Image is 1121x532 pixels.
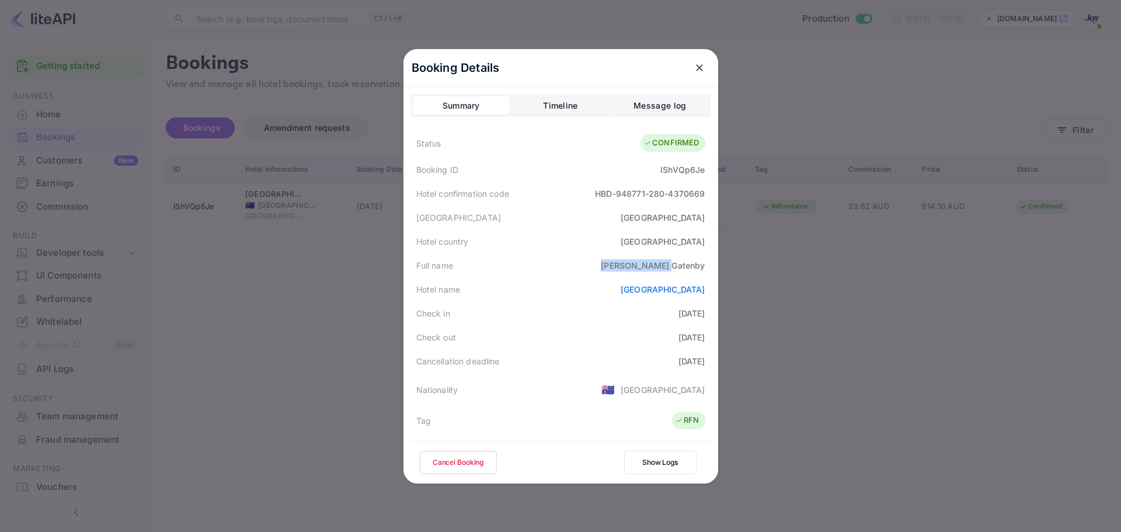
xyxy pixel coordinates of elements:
div: Booking ID [416,164,459,176]
div: [DATE] [678,307,705,319]
div: Nationality [416,384,458,396]
div: [DATE] [678,355,705,367]
div: lShVQp6Je [660,164,705,176]
div: Timeline [543,99,577,113]
div: Status [416,137,441,149]
div: [GEOGRAPHIC_DATA] [621,384,705,396]
div: Summary [443,99,480,113]
div: [PERSON_NAME] Gatenby [601,259,705,272]
div: [GEOGRAPHIC_DATA] [416,211,502,224]
div: CONFIRMED [643,137,699,149]
div: Cancellation deadline [416,355,500,367]
div: Check in [416,307,450,319]
div: Tag [416,415,431,427]
div: Full name [416,259,453,272]
div: RFN [675,415,699,426]
div: Hotel name [416,283,461,295]
button: close [689,57,710,78]
div: [GEOGRAPHIC_DATA] [621,211,705,224]
span: United States [601,379,615,400]
div: [GEOGRAPHIC_DATA] [621,235,705,248]
div: Check out [416,331,456,343]
button: Cancel Booking [420,451,497,474]
div: HBD-948771-280-4370669 [595,187,705,200]
a: [GEOGRAPHIC_DATA] [621,284,705,294]
button: Summary [413,96,510,115]
button: Message log [611,96,708,115]
div: Hotel country [416,235,469,248]
div: [DATE] [678,331,705,343]
div: Hotel confirmation code [416,187,509,200]
p: Booking Details [412,59,500,77]
button: Show Logs [624,451,697,474]
div: Message log [633,99,686,113]
button: Timeline [512,96,609,115]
